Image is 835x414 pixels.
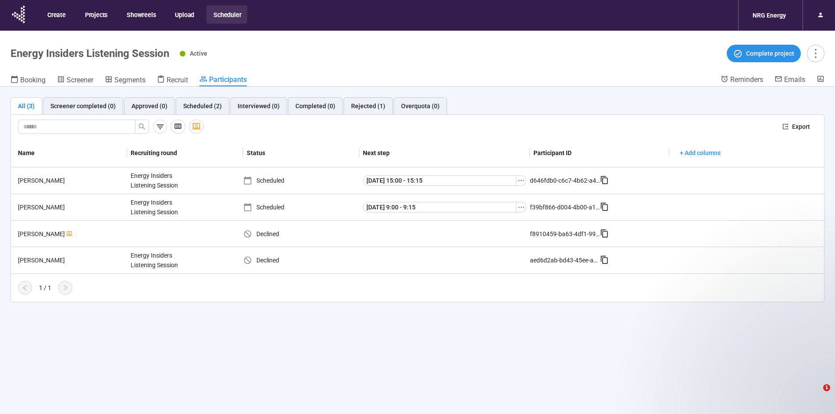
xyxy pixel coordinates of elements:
a: Recruit [157,75,188,86]
a: Participants [199,75,247,86]
div: NRG Energy [747,7,791,24]
span: right [62,284,69,291]
span: [DATE] 9:00 - 9:15 [366,202,416,212]
div: Screener completed (0) [50,101,116,111]
div: Interviewed (0) [238,101,280,111]
iframe: Intercom live chat [805,384,826,405]
span: 1 [823,384,830,391]
button: exportExport [775,120,817,134]
div: aed6d2ab-bd43-45ee-ae8e-00cffc224a1c [530,255,600,265]
div: All (3) [18,101,35,111]
div: Energy Insiders Listening Session [127,167,193,194]
span: Recruit [167,76,188,84]
span: ellipsis [518,204,525,211]
div: Overquota (0) [401,101,440,111]
a: Reminders [721,75,763,85]
span: Screener [67,76,93,84]
span: more [810,47,821,59]
div: Approved (0) [131,101,167,111]
div: Scheduled [243,176,359,185]
th: Participant ID [530,139,669,167]
div: Scheduled [243,202,359,212]
h1: Energy Insiders Listening Session [11,47,169,60]
div: d646fdb0-c6c7-4b62-a490-cbfcc2029e8b [530,176,600,185]
button: search [135,120,149,134]
button: left [18,281,32,295]
div: Scheduled (2) [183,101,222,111]
div: Rejected (1) [351,101,385,111]
button: Create [40,5,72,24]
span: search [139,123,146,130]
span: export [782,124,789,130]
button: Upload [168,5,200,24]
span: Participants [209,75,247,84]
div: [PERSON_NAME] [14,229,127,239]
div: Declined [243,229,359,239]
button: ellipsis [516,202,526,212]
div: f8910459-ba63-4df1-9923-f34071f91ba0 [530,229,600,239]
a: Segments [105,75,146,86]
button: [DATE] 9:00 - 9:15 [363,202,516,212]
span: Reminders [730,75,763,84]
span: Emails [784,75,805,84]
button: more [807,45,824,62]
div: f39bf866-d004-4b00-a177-413d11a1bea8 [530,202,600,212]
span: [DATE] 15:00 - 15:15 [366,176,423,185]
button: [DATE] 15:00 - 15:15 [363,175,516,186]
th: Recruiting round [127,139,243,167]
button: Scheduler [206,5,247,24]
span: Segments [114,76,146,84]
a: Emails [775,75,805,85]
div: 1 / 1 [39,283,51,293]
span: + Add columns [680,148,721,158]
span: Booking [20,76,46,84]
button: Complete project [727,45,801,62]
div: [PERSON_NAME] [14,255,127,265]
button: Showreels [120,5,162,24]
span: Complete project [746,49,794,58]
button: right [58,281,72,295]
div: Energy Insiders Listening Session [127,247,193,273]
span: ellipsis [518,177,525,184]
span: Active [190,50,207,57]
a: Booking [11,75,46,86]
button: + Add columns [673,146,728,160]
div: [PERSON_NAME] [14,202,127,212]
div: Declined [243,255,359,265]
th: Status [243,139,359,167]
div: Energy Insiders Listening Session [127,194,193,220]
span: left [21,284,28,291]
a: Screener [57,75,93,86]
div: Completed (0) [295,101,335,111]
span: Export [792,122,810,131]
th: Next step [359,139,530,167]
th: Name [11,139,127,167]
button: ellipsis [516,175,526,186]
div: [PERSON_NAME] [14,176,127,185]
button: Projects [78,5,114,24]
